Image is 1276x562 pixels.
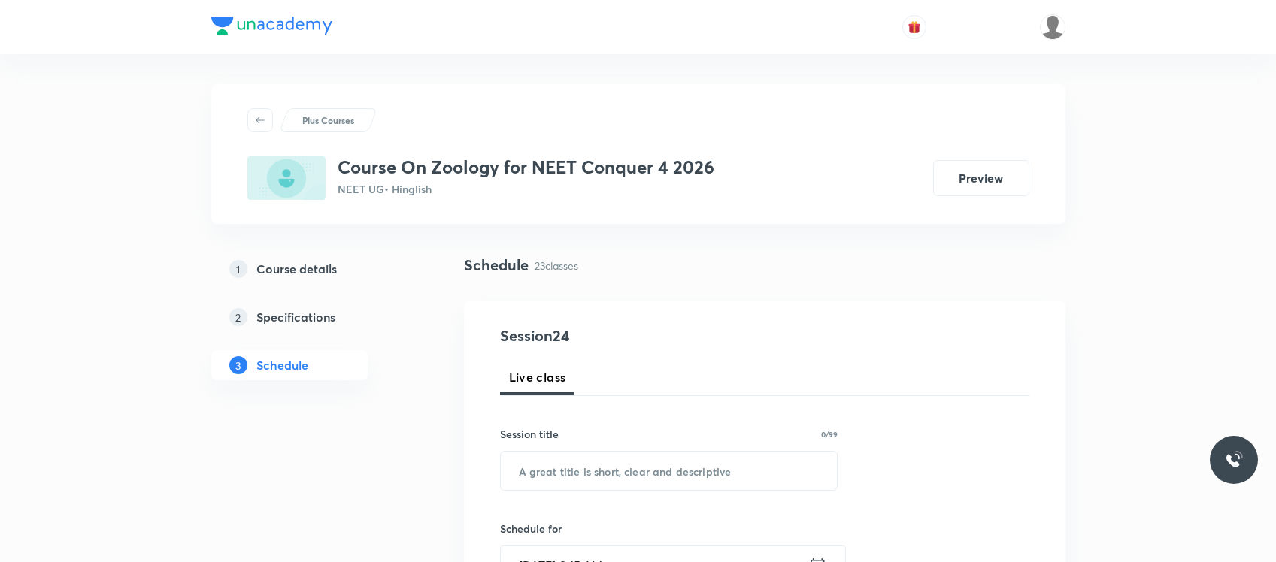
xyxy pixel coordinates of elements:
p: 2 [229,308,247,326]
p: 3 [229,356,247,374]
img: avatar [908,20,921,34]
a: 2Specifications [211,302,416,332]
h4: Session 24 [500,325,774,347]
h6: Schedule for [500,521,838,536]
h6: Session title [500,426,559,442]
h5: Schedule [256,356,308,374]
button: Preview [933,160,1029,196]
input: A great title is short, clear and descriptive [501,452,838,490]
h5: Specifications [256,308,335,326]
p: 1 [229,260,247,278]
img: Dipti [1040,14,1065,40]
img: Company Logo [211,17,332,35]
p: 0/99 [821,431,838,438]
a: Company Logo [211,17,332,38]
p: Plus Courses [302,113,354,127]
p: NEET UG • Hinglish [338,181,714,197]
h4: Schedule [464,254,529,276]
a: 1Course details [211,254,416,284]
p: 23 classes [535,258,578,273]
h5: Course details [256,260,337,278]
img: ttu [1225,451,1243,469]
button: avatar [902,15,926,39]
img: 88039394-2413-40F9-B736-292D2AE45F42_plus.png [247,156,326,200]
span: Live class [509,368,566,386]
h3: Course On Zoology for NEET Conquer 4 2026 [338,156,714,178]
